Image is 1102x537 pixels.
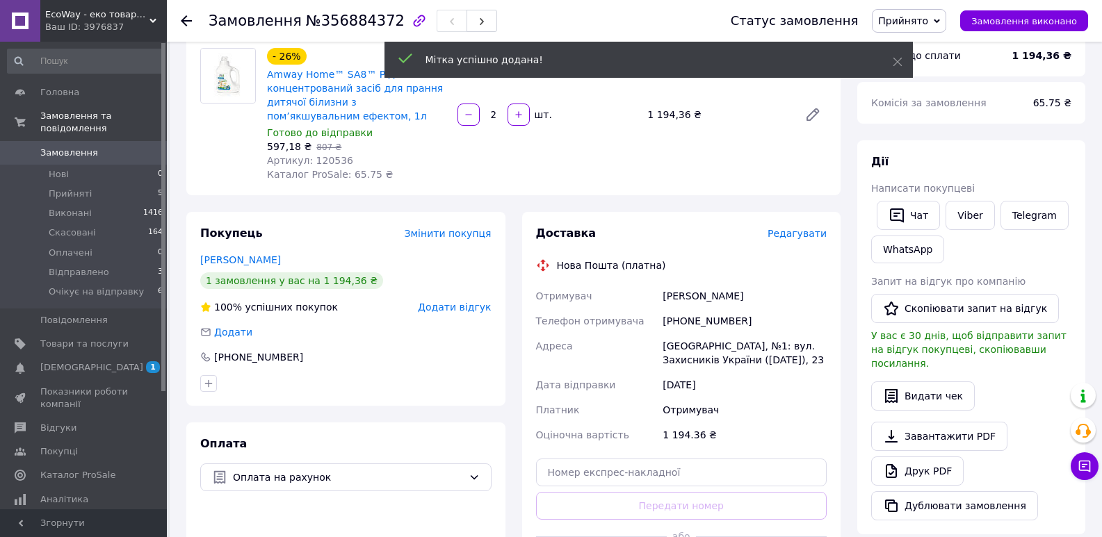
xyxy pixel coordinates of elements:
[181,14,192,28] div: Повернутися назад
[7,49,164,74] input: Пошук
[536,379,616,390] span: Дата відправки
[40,147,98,159] span: Замовлення
[267,127,373,138] span: Готово до відправки
[200,300,338,314] div: успішних покупок
[871,330,1067,369] span: У вас є 30 днів, щоб відправити запит на відгук покупцеві, скопіювавши посилання.
[871,381,975,411] button: Видати чек
[878,15,928,26] span: Прийнято
[536,315,645,327] span: Телефон отримувача
[536,404,580,415] span: Платник
[553,258,670,272] div: Нова Пошта (платна)
[642,105,793,124] div: 1 194,36 ₴
[536,458,827,486] input: Номер експрес-накладної
[267,155,353,166] span: Артикул: 120536
[49,266,109,279] span: Відправлено
[660,308,829,333] div: [PHONE_NUMBER]
[158,168,163,181] span: 0
[49,226,96,239] span: Скасовані
[143,207,163,220] span: 1416
[146,361,160,373] span: 1
[267,48,307,65] div: - 26%
[40,469,115,481] span: Каталог ProSale
[960,10,1088,31] button: Замовлення виконано
[1012,50,1071,61] b: 1 194,36 ₴
[213,350,305,364] div: [PHONE_NUMBER]
[49,188,92,200] span: Прийняті
[426,53,858,67] div: Мітка успішно додана!
[660,333,829,372] div: [GEOGRAPHIC_DATA], №1: вул. Захисників України ([DATE]), 23
[1033,97,1071,108] span: 65.75 ₴
[49,168,69,181] span: Нові
[40,445,78,458] span: Покупці
[405,228,492,239] span: Змінити покупця
[45,8,149,21] span: EcoWay - еко товари для дома, краси, здоров`я
[40,86,79,99] span: Головна
[49,207,92,220] span: Виконані
[871,155,889,168] span: Дії
[267,141,311,152] span: 597,18 ₴
[49,286,144,298] span: Очікує на відправку
[40,338,129,350] span: Товари та послуги
[214,327,252,338] span: Додати
[214,301,242,313] span: 100%
[871,491,1038,520] button: Дублювати замовлення
[418,301,491,313] span: Додати відгук
[660,372,829,397] div: [DATE]
[306,13,405,29] span: №356884372
[768,228,827,239] span: Редагувати
[871,236,944,263] a: WhatsApp
[536,290,592,301] span: Отримувач
[267,169,393,180] span: Каталог ProSale: 65.75 ₴
[946,201,994,230] a: Viber
[200,272,383,289] div: 1 замовлення у вас на 1 194,36 ₴
[871,422,1007,451] a: Завантажити PDF
[660,283,829,308] div: [PERSON_NAME]
[45,21,167,33] div: Ваш ID: 3976837
[536,340,573,352] span: Адреса
[201,49,255,103] img: Amway Home™ SA8™ Рідкий концентрований засіб для прання дитячої білизни з пом’якшувальним ефектом...
[531,108,553,122] div: шт.
[40,314,108,327] span: Повідомлення
[871,50,961,61] span: Всього до сплати
[49,247,92,259] span: Оплачені
[40,493,88,506] span: Аналітика
[267,69,443,122] a: Amway Home™ SA8™ Рідкий концентрований засіб для прання дитячої білизни з пом’якшувальним ефектом...
[158,247,163,259] span: 0
[877,201,940,230] button: Чат
[158,188,163,200] span: 5
[148,226,163,239] span: 164
[200,437,247,450] span: Оплата
[1000,201,1069,230] a: Telegram
[158,266,163,279] span: 3
[40,110,167,135] span: Замовлення та повідомлення
[660,422,829,447] div: 1 194.36 ₴
[40,422,76,434] span: Відгуки
[200,226,263,240] span: Покупець
[871,456,964,486] a: Друк PDF
[871,97,987,108] span: Комісія за замовлення
[660,397,829,422] div: Отримувач
[536,429,629,440] span: Оціночна вартість
[871,294,1059,323] button: Скопіювати запит на відгук
[316,142,341,152] span: 807 ₴
[1071,452,1099,480] button: Чат з покупцем
[871,276,1026,287] span: Запит на відгук про компанію
[40,386,129,411] span: Показники роботи компанії
[971,16,1077,26] span: Замовлення виконано
[233,470,463,485] span: Оплата на рахунок
[536,226,597,240] span: Доставка
[40,361,143,374] span: [DEMOGRAPHIC_DATA]
[158,286,163,298] span: 6
[731,14,859,28] div: Статус замовлення
[871,183,975,194] span: Написати покупцеві
[799,101,827,129] a: Редагувати
[200,254,281,265] a: [PERSON_NAME]
[209,13,302,29] span: Замовлення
